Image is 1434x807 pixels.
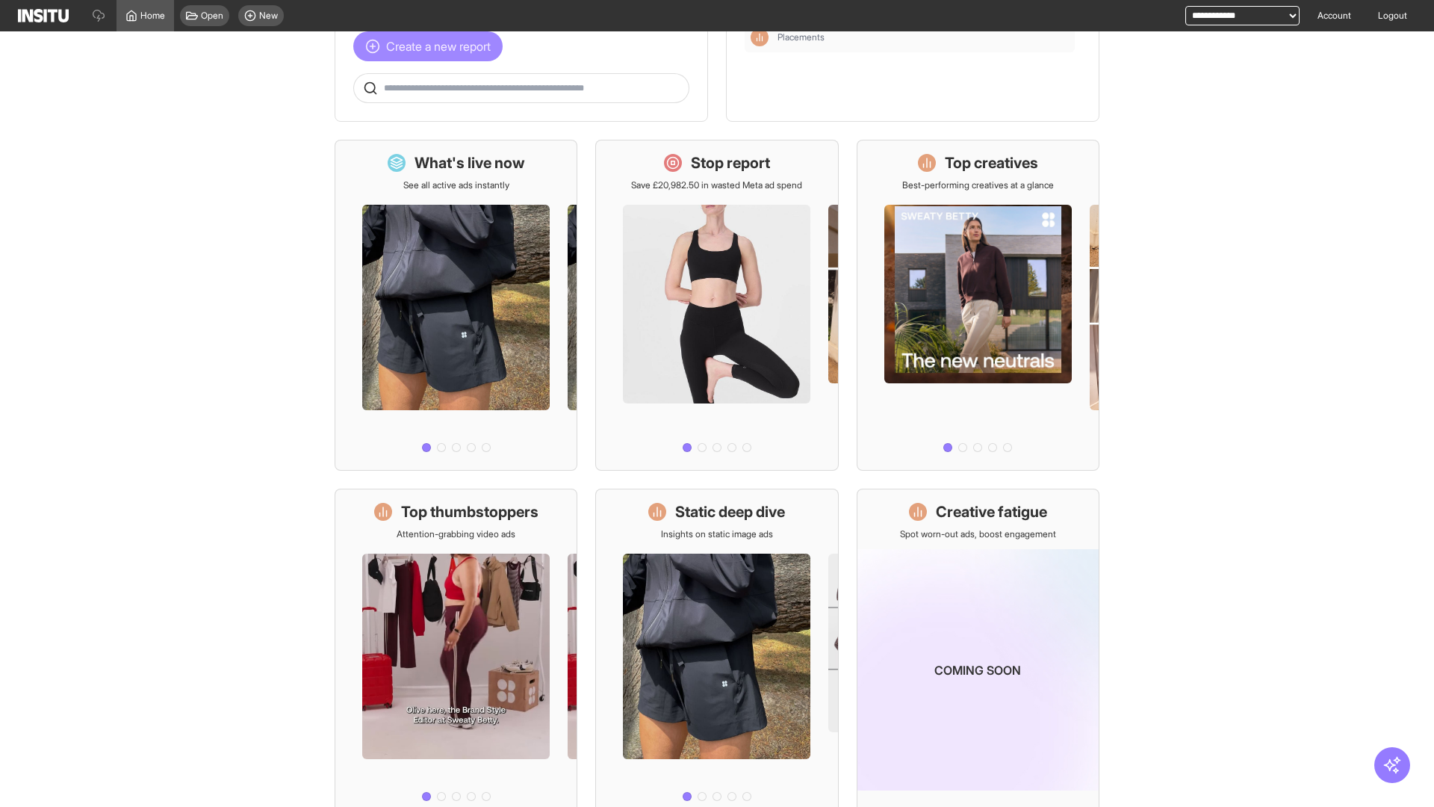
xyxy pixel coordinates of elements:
a: Top creativesBest-performing creatives at a glance [857,140,1099,471]
h1: Top thumbstoppers [401,501,538,522]
p: See all active ads instantly [403,179,509,191]
span: Placements [777,31,1069,43]
span: New [259,10,278,22]
h1: What's live now [415,152,525,173]
span: Home [140,10,165,22]
a: Stop reportSave £20,982.50 in wasted Meta ad spend [595,140,838,471]
div: Insights [751,28,769,46]
img: Logo [18,9,69,22]
span: Open [201,10,223,22]
button: Create a new report [353,31,503,61]
h1: Stop report [691,152,770,173]
h1: Static deep dive [675,501,785,522]
a: What's live nowSee all active ads instantly [335,140,577,471]
p: Best-performing creatives at a glance [902,179,1054,191]
h1: Top creatives [945,152,1038,173]
span: Create a new report [386,37,491,55]
p: Attention-grabbing video ads [397,528,515,540]
span: Placements [777,31,825,43]
p: Save £20,982.50 in wasted Meta ad spend [631,179,802,191]
p: Insights on static image ads [661,528,773,540]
